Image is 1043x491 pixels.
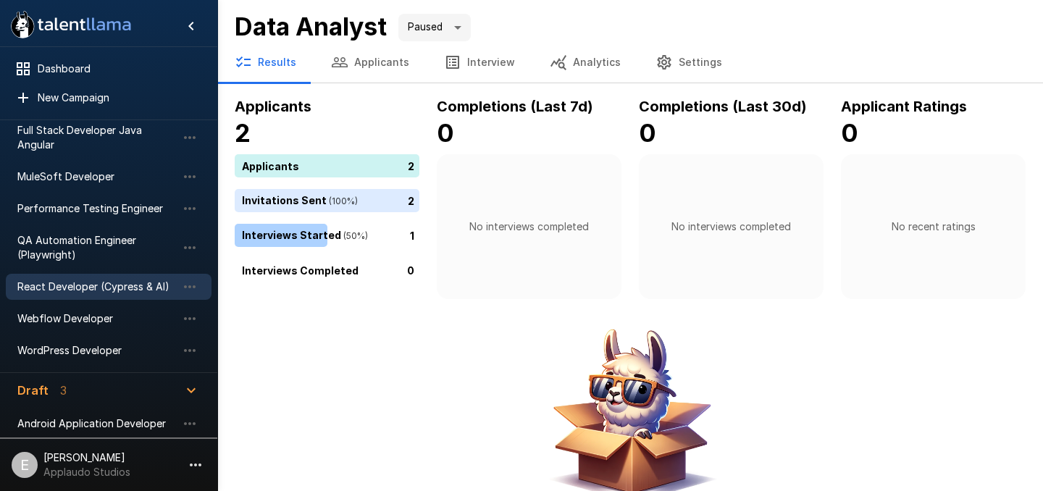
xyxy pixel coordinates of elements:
[437,98,593,115] b: Completions (Last 7d)
[398,14,471,41] div: Paused
[532,42,638,83] button: Analytics
[235,12,387,41] b: Data Analyst
[407,262,414,277] p: 0
[639,118,656,148] b: 0
[235,118,251,148] b: 2
[314,42,427,83] button: Applicants
[639,98,807,115] b: Completions (Last 30d)
[408,193,414,208] p: 2
[437,118,454,148] b: 0
[410,227,414,243] p: 1
[469,219,589,234] p: No interviews completed
[427,42,532,83] button: Interview
[217,42,314,83] button: Results
[892,219,976,234] p: No recent ratings
[671,219,791,234] p: No interviews completed
[638,42,740,83] button: Settings
[841,98,967,115] b: Applicant Ratings
[408,158,414,173] p: 2
[841,118,858,148] b: 0
[235,98,311,115] b: Applicants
